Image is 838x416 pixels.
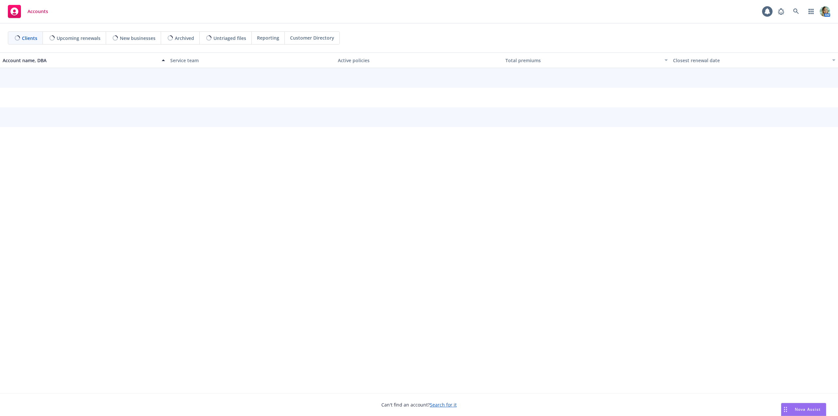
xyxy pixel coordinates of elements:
span: Clients [22,35,37,42]
div: Drag to move [781,403,790,416]
span: Reporting [257,34,279,41]
span: Archived [175,35,194,42]
div: Account name, DBA [3,57,158,64]
button: Closest renewal date [670,52,838,68]
span: Can't find an account? [381,401,457,408]
span: New businesses [120,35,155,42]
a: Search for it [430,402,457,408]
button: Nova Assist [781,403,826,416]
div: Service team [170,57,333,64]
a: Switch app [805,5,818,18]
a: Accounts [5,2,51,21]
div: Active policies [338,57,500,64]
span: Untriaged files [213,35,246,42]
a: Report a Bug [774,5,788,18]
span: Customer Directory [290,34,334,41]
button: Total premiums [503,52,670,68]
span: Upcoming renewals [57,35,100,42]
a: Search [790,5,803,18]
div: Total premiums [505,57,661,64]
button: Active policies [335,52,503,68]
button: Service team [168,52,335,68]
span: Nova Assist [795,407,821,412]
span: Accounts [27,9,48,14]
img: photo [820,6,830,17]
div: Closest renewal date [673,57,828,64]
